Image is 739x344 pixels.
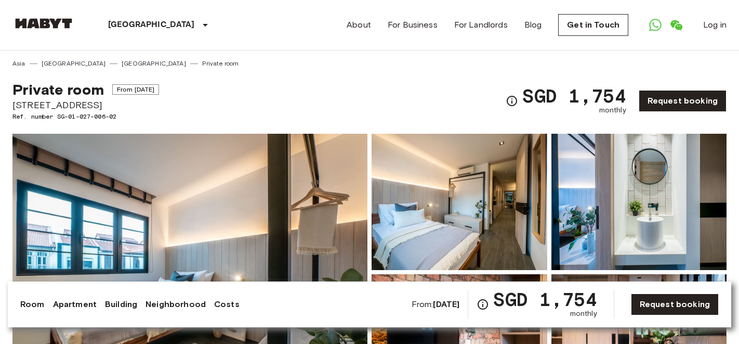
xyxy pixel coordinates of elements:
[454,19,508,31] a: For Landlords
[12,98,159,112] span: [STREET_ADDRESS]
[412,299,460,310] span: From:
[703,19,727,31] a: Log in
[214,298,240,311] a: Costs
[493,290,597,309] span: SGD 1,754
[146,298,206,311] a: Neighborhood
[122,59,186,68] a: [GEOGRAPHIC_DATA]
[551,134,727,270] img: Picture of unit SG-01-027-006-02
[639,90,727,112] a: Request booking
[433,299,459,309] b: [DATE]
[12,59,25,68] a: Asia
[372,134,547,270] img: Picture of unit SG-01-027-006-02
[477,298,489,311] svg: Check cost overview for full price breakdown. Please note that discounts apply to new joiners onl...
[631,294,719,315] a: Request booking
[558,14,628,36] a: Get in Touch
[12,112,159,121] span: Ref. number SG-01-027-006-02
[108,19,195,31] p: [GEOGRAPHIC_DATA]
[599,105,626,116] span: monthly
[570,309,597,319] span: monthly
[42,59,106,68] a: [GEOGRAPHIC_DATA]
[12,18,75,29] img: Habyt
[388,19,438,31] a: For Business
[645,15,666,35] a: Open WhatsApp
[506,95,518,107] svg: Check cost overview for full price breakdown. Please note that discounts apply to new joiners onl...
[112,84,160,95] span: From [DATE]
[347,19,371,31] a: About
[522,86,626,105] span: SGD 1,754
[20,298,45,311] a: Room
[524,19,542,31] a: Blog
[666,15,687,35] a: Open WeChat
[202,59,239,68] a: Private room
[105,298,137,311] a: Building
[12,81,104,98] span: Private room
[53,298,97,311] a: Apartment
